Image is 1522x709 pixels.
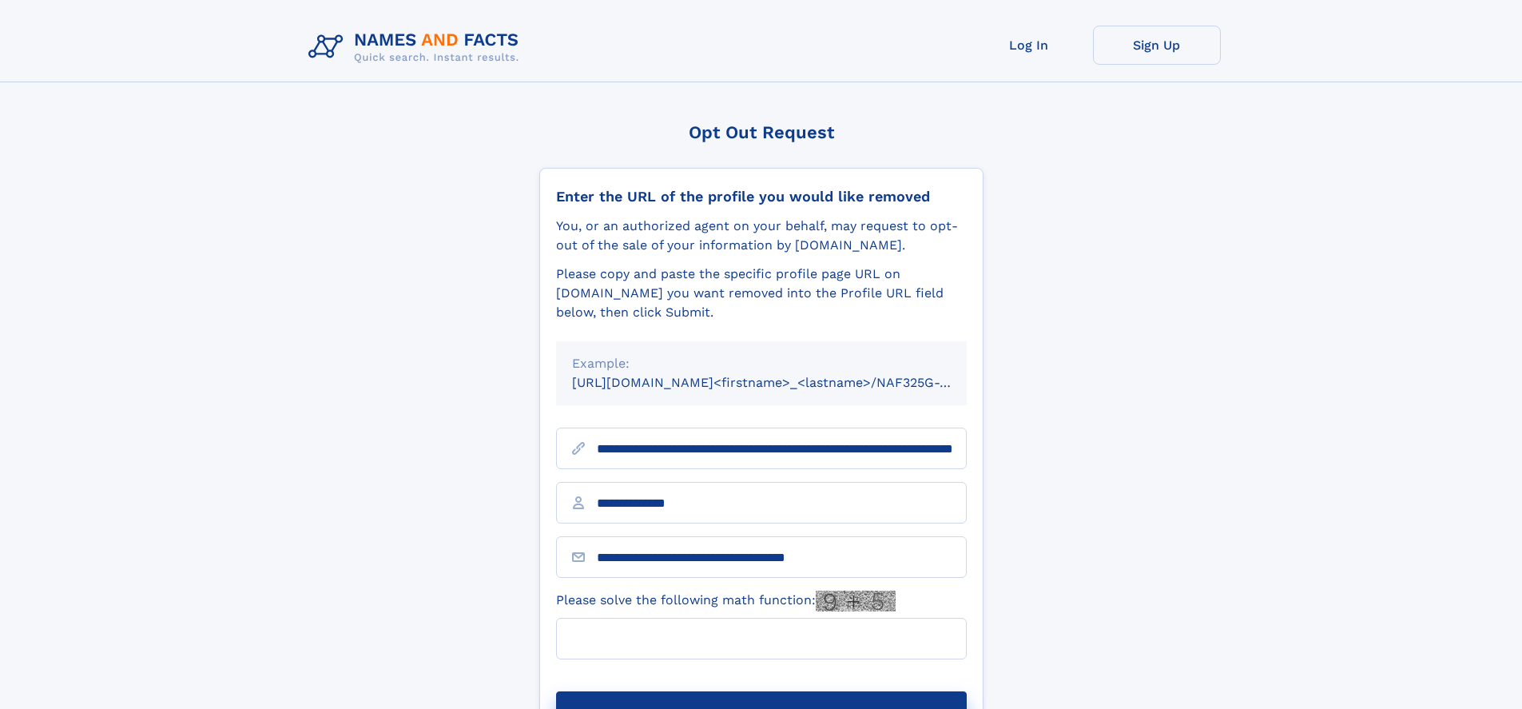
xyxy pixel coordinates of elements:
[572,354,951,373] div: Example:
[556,591,896,611] label: Please solve the following math function:
[556,188,967,205] div: Enter the URL of the profile you would like removed
[556,217,967,255] div: You, or an authorized agent on your behalf, may request to opt-out of the sale of your informatio...
[572,375,997,390] small: [URL][DOMAIN_NAME]<firstname>_<lastname>/NAF325G-xxxxxxxx
[539,122,984,142] div: Opt Out Request
[965,26,1093,65] a: Log In
[1093,26,1221,65] a: Sign Up
[302,26,532,69] img: Logo Names and Facts
[556,265,967,322] div: Please copy and paste the specific profile page URL on [DOMAIN_NAME] you want removed into the Pr...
